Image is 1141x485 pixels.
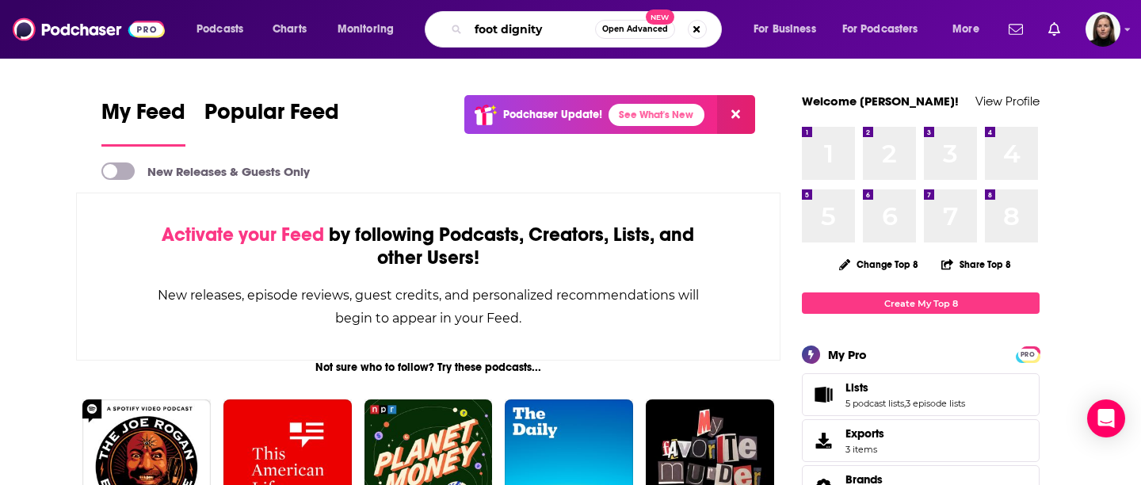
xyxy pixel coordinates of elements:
[101,98,185,135] span: My Feed
[845,426,884,441] span: Exports
[952,18,979,40] span: More
[802,419,1040,462] a: Exports
[185,17,264,42] button: open menu
[1086,12,1120,47] img: User Profile
[845,380,868,395] span: Lists
[156,223,700,269] div: by following Podcasts, Creators, Lists, and other Users!
[904,398,906,409] span: ,
[830,254,928,274] button: Change Top 8
[941,17,999,42] button: open menu
[802,292,1040,314] a: Create My Top 8
[941,249,1012,280] button: Share Top 8
[1086,12,1120,47] span: Logged in as BevCat3
[440,11,737,48] div: Search podcasts, credits, & more...
[1087,399,1125,437] div: Open Intercom Messenger
[503,108,602,121] p: Podchaser Update!
[101,162,310,180] a: New Releases & Guests Only
[646,10,674,25] span: New
[975,94,1040,109] a: View Profile
[76,361,780,374] div: Not sure who to follow? Try these podcasts...
[754,18,816,40] span: For Business
[842,18,918,40] span: For Podcasters
[468,17,595,42] input: Search podcasts, credits, & more...
[1042,16,1067,43] a: Show notifications dropdown
[595,20,675,39] button: Open AdvancedNew
[156,284,700,330] div: New releases, episode reviews, guest credits, and personalized recommendations will begin to appe...
[906,398,965,409] a: 3 episode lists
[828,347,867,362] div: My Pro
[832,17,941,42] button: open menu
[162,223,324,246] span: Activate your Feed
[1018,348,1037,360] a: PRO
[338,18,394,40] span: Monitoring
[802,94,959,109] a: Welcome [PERSON_NAME]!
[609,104,704,126] a: See What's New
[1002,16,1029,43] a: Show notifications dropdown
[802,373,1040,416] span: Lists
[845,444,884,455] span: 3 items
[742,17,836,42] button: open menu
[807,384,839,406] a: Lists
[845,398,904,409] a: 5 podcast lists
[326,17,414,42] button: open menu
[807,430,839,452] span: Exports
[273,18,307,40] span: Charts
[101,98,185,147] a: My Feed
[204,98,339,135] span: Popular Feed
[13,14,165,44] img: Podchaser - Follow, Share and Rate Podcasts
[197,18,243,40] span: Podcasts
[602,25,668,33] span: Open Advanced
[1086,12,1120,47] button: Show profile menu
[204,98,339,147] a: Popular Feed
[1018,349,1037,361] span: PRO
[262,17,316,42] a: Charts
[845,380,965,395] a: Lists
